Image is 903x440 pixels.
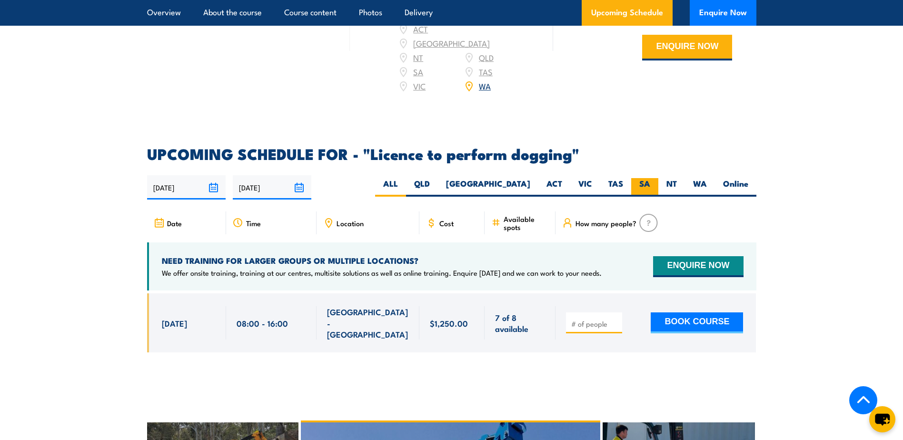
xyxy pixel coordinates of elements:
[430,318,468,329] span: $1,250.00
[642,35,732,60] button: ENQUIRE NOW
[600,178,631,197] label: TAS
[658,178,685,197] label: NT
[685,178,715,197] label: WA
[538,178,570,197] label: ACT
[570,178,600,197] label: VIC
[495,312,545,334] span: 7 of 8 available
[162,255,602,266] h4: NEED TRAINING FOR LARGER GROUPS OR MULTIPLE LOCATIONS?
[167,219,182,227] span: Date
[147,175,226,200] input: From date
[327,306,409,340] span: [GEOGRAPHIC_DATA] - [GEOGRAPHIC_DATA]
[162,268,602,278] p: We offer onsite training, training at our centres, multisite solutions as well as online training...
[237,318,288,329] span: 08:00 - 16:00
[479,80,491,91] a: WA
[653,256,743,277] button: ENQUIRE NOW
[147,147,756,160] h2: UPCOMING SCHEDULE FOR - "Licence to perform dogging"
[246,219,261,227] span: Time
[631,178,658,197] label: SA
[406,178,438,197] label: QLD
[233,175,311,200] input: To date
[439,219,454,227] span: Cost
[869,406,895,432] button: chat-button
[375,178,406,197] label: ALL
[162,318,187,329] span: [DATE]
[576,219,636,227] span: How many people?
[571,319,619,329] input: # of people
[337,219,364,227] span: Location
[438,178,538,197] label: [GEOGRAPHIC_DATA]
[651,312,743,333] button: BOOK COURSE
[504,215,549,231] span: Available spots
[715,178,756,197] label: Online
